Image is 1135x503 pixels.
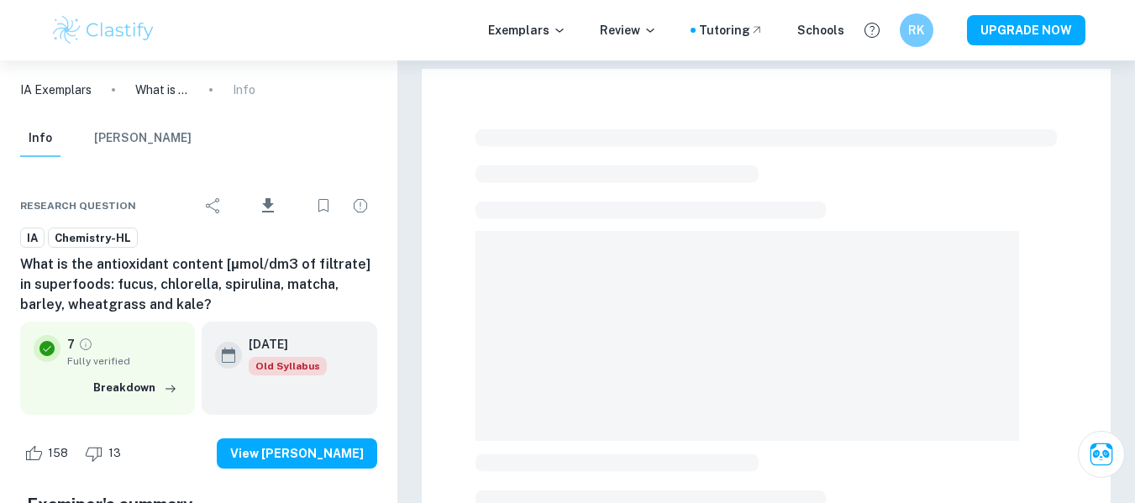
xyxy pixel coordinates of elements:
span: Old Syllabus [249,357,327,375]
button: [PERSON_NAME] [94,120,192,157]
button: Help and Feedback [858,16,886,45]
button: Breakdown [89,375,181,401]
button: Info [20,120,60,157]
a: IA [20,228,45,249]
a: Schools [797,21,844,39]
span: Chemistry-HL [49,230,137,247]
h6: [DATE] [249,335,313,354]
div: Report issue [344,189,377,223]
div: Share [197,189,230,223]
span: 13 [99,445,130,462]
button: RK [900,13,933,47]
div: Like [20,440,77,467]
span: IA [21,230,44,247]
button: UPGRADE NOW [967,15,1085,45]
div: Dislike [81,440,130,467]
div: Download [234,184,303,228]
h6: RK [906,21,926,39]
p: Exemplars [488,21,566,39]
span: Fully verified [67,354,181,369]
p: Review [600,21,657,39]
span: Research question [20,198,136,213]
button: View [PERSON_NAME] [217,438,377,469]
p: What is the antioxidant content [μmol/dm3 of filtrate] in superfoods: fucus, chlorella, spirulina... [135,81,189,99]
p: Info [233,81,255,99]
h6: What is the antioxidant content [μmol/dm3 of filtrate] in superfoods: fucus, chlorella, spirulina... [20,254,377,315]
img: Clastify logo [50,13,157,47]
a: Chemistry-HL [48,228,138,249]
a: IA Exemplars [20,81,92,99]
a: Tutoring [699,21,764,39]
a: Grade fully verified [78,337,93,352]
div: Starting from the May 2025 session, the Chemistry IA requirements have changed. It's OK to refer ... [249,357,327,375]
p: 7 [67,335,75,354]
span: 158 [39,445,77,462]
button: Ask Clai [1078,431,1125,478]
div: Bookmark [307,189,340,223]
